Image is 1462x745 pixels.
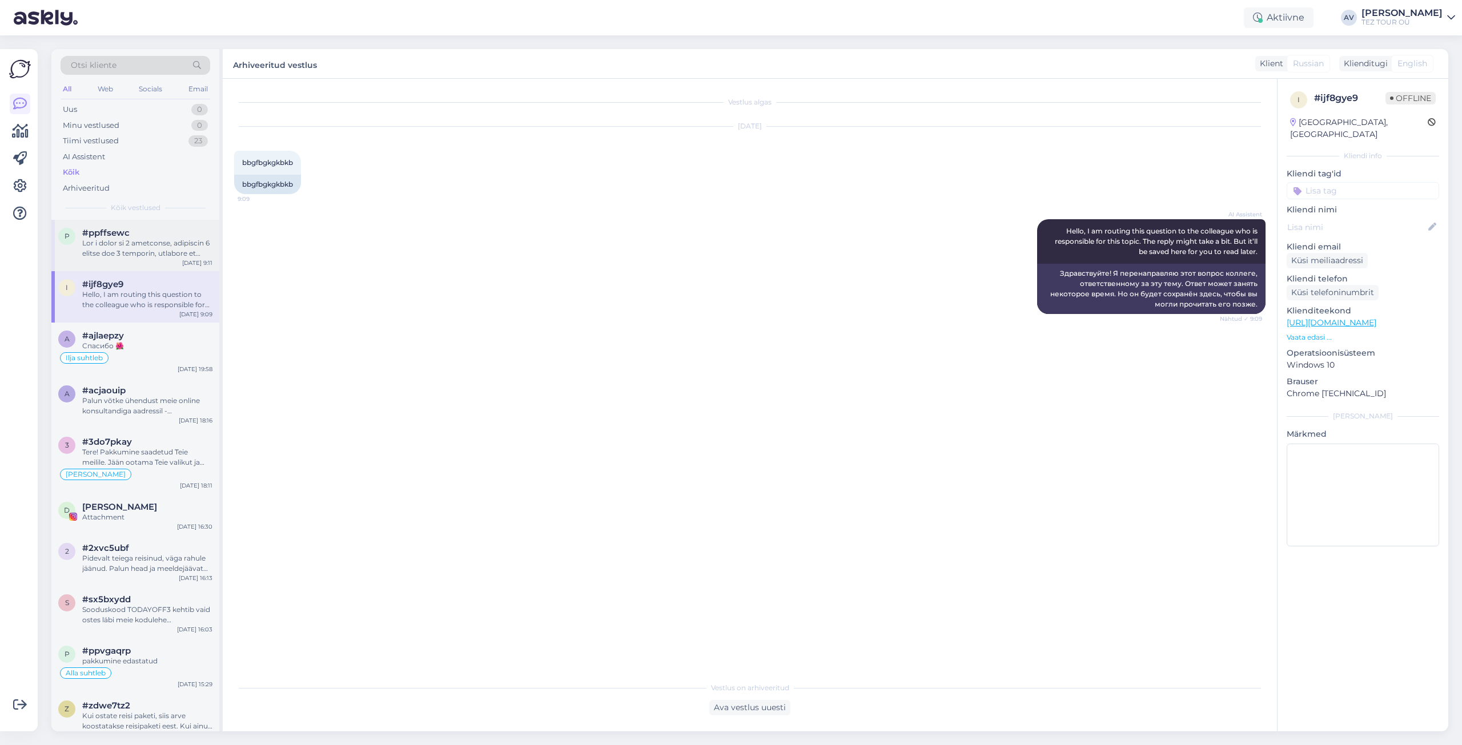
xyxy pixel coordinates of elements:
[63,135,119,147] div: Tiimi vestlused
[65,650,70,658] span: p
[1314,91,1385,105] div: # ijf8gye9
[179,310,212,319] div: [DATE] 9:09
[1287,241,1439,253] p: Kliendi email
[9,58,31,80] img: Askly Logo
[1361,9,1455,27] a: [PERSON_NAME]TEZ TOUR OÜ
[1287,168,1439,180] p: Kliendi tag'id
[82,553,212,574] div: Pidevalt teiega reisinud, väga rahule jäänud. Palun head ja meeldejäävat olemist [PERSON_NAME] sü...
[82,656,212,666] div: pakkumine edastatud
[136,82,164,96] div: Socials
[1298,95,1300,104] span: i
[65,335,70,343] span: a
[1287,305,1439,317] p: Klienditeekond
[1287,411,1439,421] div: [PERSON_NAME]
[1255,58,1283,70] div: Klient
[234,97,1266,107] div: Vestlus algas
[1219,210,1262,219] span: AI Assistent
[65,389,70,398] span: a
[66,471,126,478] span: [PERSON_NAME]
[82,331,124,341] span: #ajlaepzy
[178,365,212,373] div: [DATE] 19:58
[1287,376,1439,388] p: Brauser
[82,512,212,522] div: Attachment
[63,167,79,178] div: Kõik
[63,183,110,194] div: Arhiveeritud
[1287,285,1379,300] div: Küsi telefoninumbrit
[1287,359,1439,371] p: Windows 10
[1290,116,1428,140] div: [GEOGRAPHIC_DATA], [GEOGRAPHIC_DATA]
[1287,332,1439,343] p: Vaata edasi ...
[1287,182,1439,199] input: Lisa tag
[1341,10,1357,26] div: AV
[82,502,157,512] span: Dimitris Charitidis
[1385,92,1436,104] span: Offline
[242,158,293,167] span: bbgfbgkgkbkb
[234,121,1266,131] div: [DATE]
[82,711,212,731] div: Kui ostate reisi paketi, siis arve koostatakse reisipaketi eest. Kui ainult lennupiletid, siis le...
[65,232,70,240] span: p
[65,598,69,607] span: s
[1287,151,1439,161] div: Kliendi info
[66,670,106,676] span: Alla suhtleb
[179,416,212,425] div: [DATE] 18:16
[1293,58,1324,70] span: Russian
[82,543,129,553] span: #2xvc5ubf
[82,341,212,351] div: Спасибо 🌺
[82,279,123,289] span: #ijf8gye9
[191,104,208,115] div: 0
[66,355,103,361] span: Ilja suhtleb
[711,683,789,693] span: Vestlus on arhiveeritud
[82,447,212,468] div: Tere! Pakkumine saadetud Teie meilile. Jään ootama Teie valikut ja broneerimissoovi andmetega.
[65,441,69,449] span: 3
[1361,18,1443,27] div: TEZ TOUR OÜ
[65,547,69,555] span: 2
[82,289,212,310] div: Hello, I am routing this question to the colleague who is responsible for this topic. The reply m...
[1219,315,1262,323] span: Nähtud ✓ 9:09
[82,646,131,656] span: #ppvgaqrp
[63,104,77,115] div: Uus
[82,605,212,625] div: Sooduskood TODAYOFF3 kehtib vaid ostes läbi meie kodulehe [DOMAIN_NAME].
[82,385,126,396] span: #acjaouip
[65,704,69,713] span: z
[82,437,132,447] span: #3do7pkay
[1287,347,1439,359] p: Operatsioonisüsteem
[1287,221,1426,233] input: Lisa nimi
[1287,253,1368,268] div: Küsi meiliaadressi
[82,700,130,711] span: #zdwe7tz2
[1244,7,1314,28] div: Aktiivne
[179,574,212,582] div: [DATE] 16:13
[1287,273,1439,285] p: Kliendi telefon
[1055,227,1259,256] span: Hello, I am routing this question to the colleague who is responsible for this topic. The reply m...
[1037,264,1266,314] div: Здравствуйте! Я перенаправляю этот вопрос коллеге, ответственному за эту тему. Ответ может занять...
[177,625,212,634] div: [DATE] 16:03
[1287,428,1439,440] p: Märkmed
[238,195,280,203] span: 9:09
[180,481,212,490] div: [DATE] 18:11
[63,120,119,131] div: Minu vestlused
[1397,58,1427,70] span: English
[186,82,210,96] div: Email
[111,203,160,213] span: Kõik vestlused
[233,56,317,71] label: Arhiveeritud vestlus
[234,175,301,194] div: bbgfbgkgkbkb
[82,228,130,238] span: #ppffsewc
[188,135,208,147] div: 23
[1361,9,1443,18] div: [PERSON_NAME]
[82,594,131,605] span: #sx5bxydd
[191,120,208,131] div: 0
[82,238,212,259] div: Lor i dolor si 2 ametconse, adipiscin 6 elitse doe 3 temporin, utlabore et dolore ma Aliqua enima...
[1287,317,1376,328] a: [URL][DOMAIN_NAME]
[177,522,212,531] div: [DATE] 16:30
[182,259,212,267] div: [DATE] 9:11
[63,151,105,163] div: AI Assistent
[95,82,115,96] div: Web
[178,680,212,688] div: [DATE] 15:29
[71,59,117,71] span: Otsi kliente
[1339,58,1388,70] div: Klienditugi
[82,396,212,416] div: Palun võtke ühendust meie online konsultandiga aadressil - [EMAIL_ADDRESS][DOMAIN_NAME]
[1287,204,1439,216] p: Kliendi nimi
[1287,388,1439,400] p: Chrome [TECHNICAL_ID]
[709,700,790,715] div: Ava vestlus uuesti
[66,283,68,292] span: i
[61,82,74,96] div: All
